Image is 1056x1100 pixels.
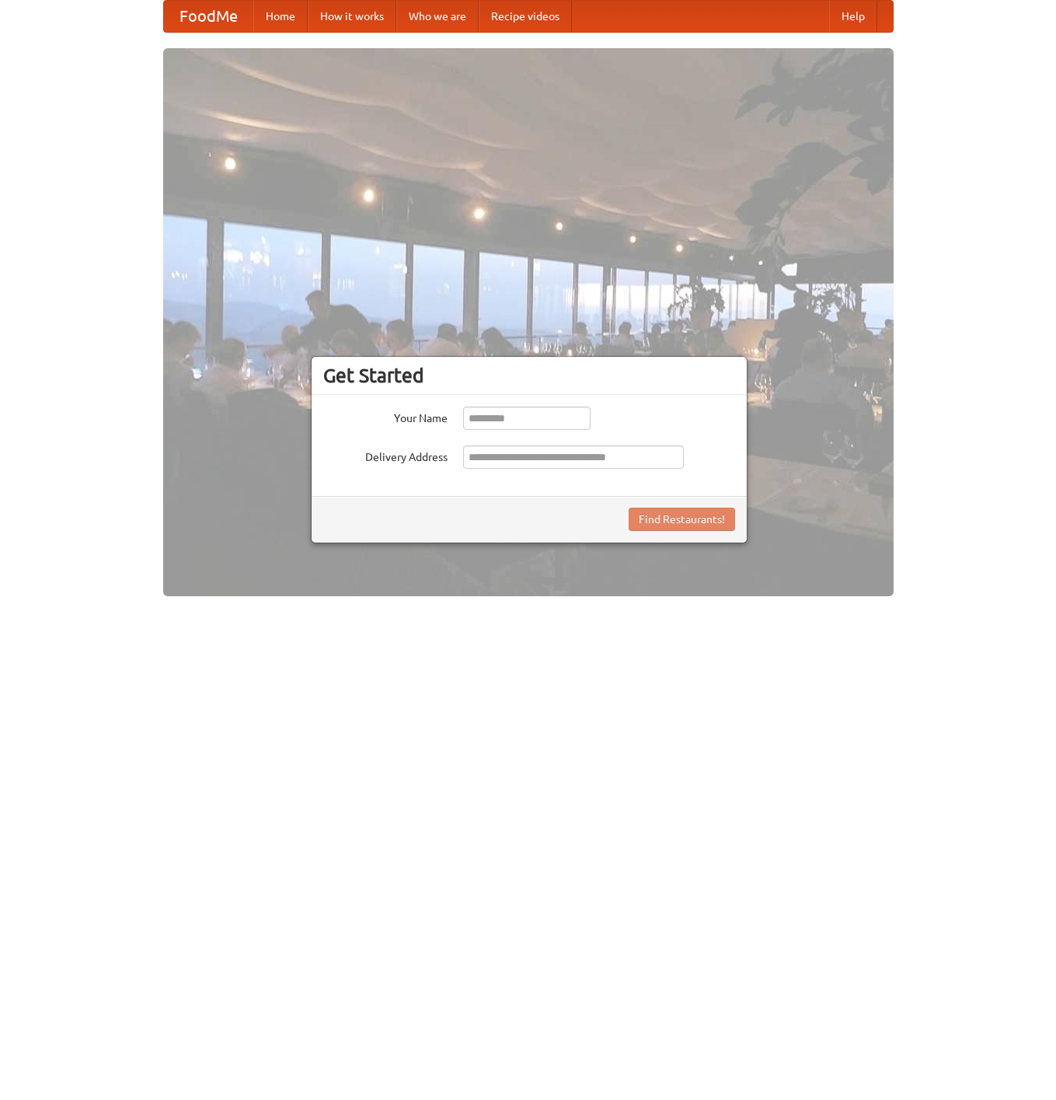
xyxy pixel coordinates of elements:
[323,407,448,426] label: Your Name
[829,1,877,32] a: Help
[479,1,572,32] a: Recipe videos
[253,1,308,32] a: Home
[164,1,253,32] a: FoodMe
[629,508,735,531] button: Find Restaurants!
[396,1,479,32] a: Who we are
[308,1,396,32] a: How it works
[323,445,448,465] label: Delivery Address
[323,364,735,387] h3: Get Started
